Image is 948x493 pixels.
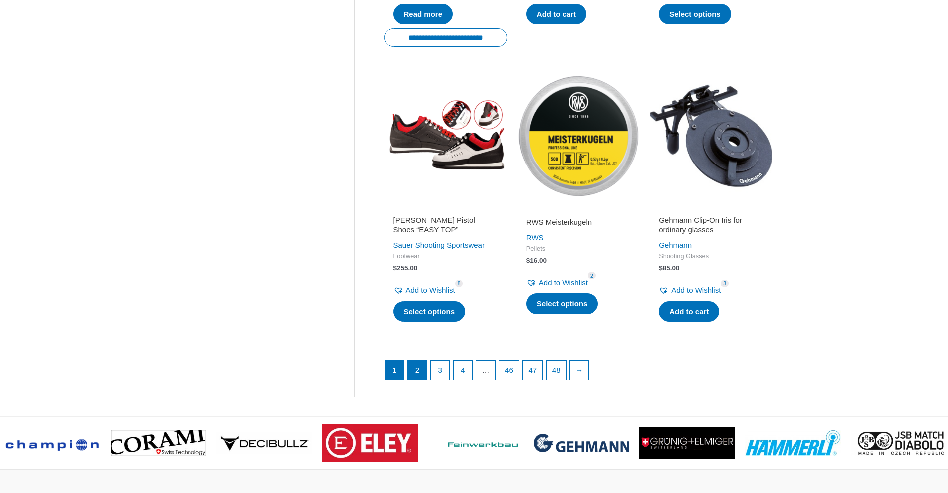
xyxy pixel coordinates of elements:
span: $ [526,257,530,264]
span: $ [659,264,663,272]
a: Gehmann Clip-On Iris for ordinary glasses [659,215,763,239]
a: Read more about “Rubber knop” [393,4,453,25]
span: $ [393,264,397,272]
span: 2 [588,272,596,279]
iframe: Customer reviews powered by Trustpilot [526,203,631,215]
h2: [PERSON_NAME] Pistol Shoes “EASY TOP” [393,215,498,235]
a: Sauer Shooting Sportswear [393,241,485,249]
img: RWS Meisterkugeln [517,74,640,197]
span: 8 [455,280,463,287]
a: Page 3 [431,361,450,380]
h2: RWS Meisterkugeln [526,217,631,227]
a: Page 48 [547,361,566,380]
span: 3 [721,280,729,287]
span: Page 1 [385,361,404,380]
img: SAUER Pistol Shoes "EASY TOP" [384,74,507,197]
nav: Product Pagination [384,360,773,385]
a: Select options for “SAUER Pistol Shoes "EASY TOP"” [393,301,466,322]
h2: Gehmann Clip-On Iris for ordinary glasses [659,215,763,235]
a: Add to Wishlist [393,283,455,297]
span: Footwear [393,252,498,261]
bdi: 255.00 [393,264,418,272]
bdi: 16.00 [526,257,547,264]
span: Add to Wishlist [539,278,588,287]
img: Gehmann Clip-On Iris [650,74,772,197]
a: Page 2 [408,361,427,380]
a: [PERSON_NAME] Pistol Shoes “EASY TOP” [393,215,498,239]
a: Page 47 [523,361,542,380]
a: Select options for “Rink Grip for Sport Pistol” [659,4,731,25]
span: Shooting Glasses [659,252,763,261]
span: Add to Wishlist [406,286,455,294]
a: Page 4 [454,361,473,380]
a: Add to Wishlist [526,276,588,290]
a: → [570,361,589,380]
a: RWS [526,233,544,242]
span: Pellets [526,245,631,253]
span: … [476,361,495,380]
a: Select options for “RWS Meisterkugeln” [526,293,598,314]
a: Gehmann [659,241,692,249]
iframe: Customer reviews powered by Trustpilot [659,203,763,215]
a: Add to Wishlist [659,283,721,297]
iframe: Customer reviews powered by Trustpilot [393,203,498,215]
span: Add to Wishlist [671,286,721,294]
img: brand logo [322,424,418,462]
bdi: 85.00 [659,264,679,272]
a: Add to cart: “Gehmann Clip-On Iris for ordinary glasses” [659,301,719,322]
a: RWS Meisterkugeln [526,217,631,231]
a: Page 46 [499,361,519,380]
a: Add to cart: “FWB O-Ring 490002” [526,4,586,25]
